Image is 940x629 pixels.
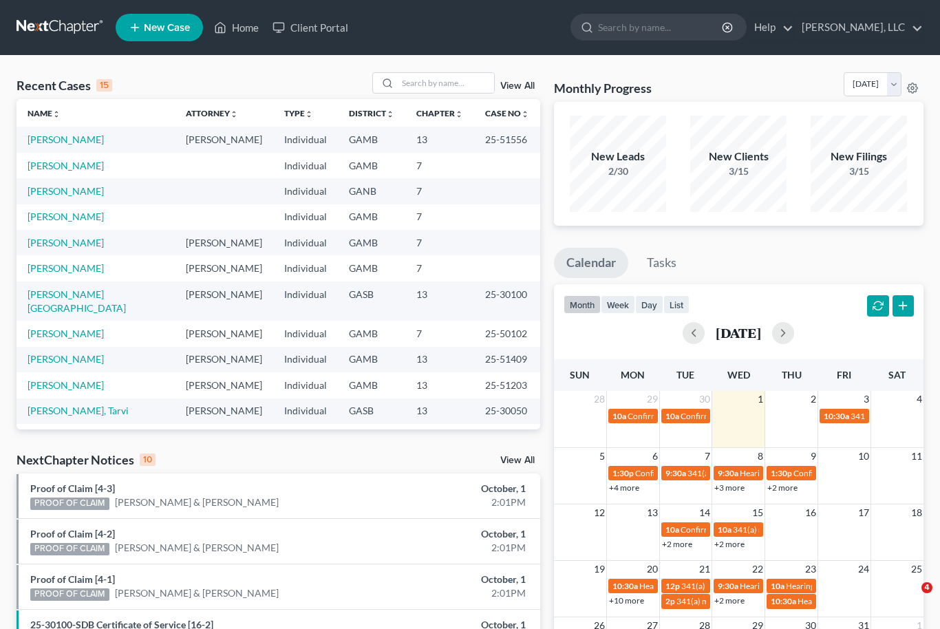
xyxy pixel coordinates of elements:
[338,347,405,372] td: GAMB
[370,541,526,555] div: 2:01PM
[857,561,870,577] span: 24
[915,391,923,407] span: 4
[771,581,784,591] span: 10a
[386,110,394,118] i: unfold_more
[273,372,338,398] td: Individual
[273,153,338,178] td: Individual
[338,398,405,424] td: GASB
[690,164,787,178] div: 3/15
[714,482,745,493] a: +3 more
[771,596,796,606] span: 10:30a
[733,524,866,535] span: 341(a) meeting for [PERSON_NAME]
[598,448,606,465] span: 5
[273,424,338,449] td: Individual
[273,255,338,281] td: Individual
[273,230,338,255] td: Individual
[751,561,765,577] span: 22
[30,482,115,494] a: Proof of Claim [4-3]
[698,561,712,577] span: 21
[751,504,765,521] span: 15
[747,15,793,40] a: Help
[115,586,279,600] a: [PERSON_NAME] & [PERSON_NAME]
[405,127,474,152] td: 13
[30,573,115,585] a: Proof of Claim [4-1]
[370,495,526,509] div: 2:01PM
[28,328,104,339] a: [PERSON_NAME]
[273,398,338,424] td: Individual
[96,79,112,92] div: 15
[645,391,659,407] span: 29
[175,255,273,281] td: [PERSON_NAME]
[771,468,792,478] span: 1:30p
[570,369,590,381] span: Sun
[273,347,338,372] td: Individual
[910,448,923,465] span: 11
[554,80,652,96] h3: Monthly Progress
[28,379,104,391] a: [PERSON_NAME]
[284,108,313,118] a: Typeunfold_more
[30,588,109,601] div: PROOF OF CLAIM
[601,295,635,314] button: week
[175,424,273,449] td: [PERSON_NAME]
[17,77,112,94] div: Recent Cases
[612,411,626,421] span: 10a
[592,561,606,577] span: 19
[910,504,923,521] span: 18
[681,411,837,421] span: Confirmation hearing for [PERSON_NAME]
[862,391,870,407] span: 3
[28,185,104,197] a: [PERSON_NAME]
[681,581,814,591] span: 341(a) meeting for [PERSON_NAME]
[28,262,104,274] a: [PERSON_NAME]
[645,561,659,577] span: 20
[175,398,273,424] td: [PERSON_NAME]
[405,372,474,398] td: 13
[485,108,529,118] a: Case Nounfold_more
[405,204,474,230] td: 7
[370,586,526,600] div: 2:01PM
[888,369,906,381] span: Sat
[175,127,273,152] td: [PERSON_NAME]
[687,468,820,478] span: 341(a) meeting for [PERSON_NAME]
[837,369,851,381] span: Fri
[230,110,238,118] i: unfold_more
[809,448,818,465] span: 9
[455,110,463,118] i: unfold_more
[115,495,279,509] a: [PERSON_NAME] & [PERSON_NAME]
[756,391,765,407] span: 1
[140,454,156,466] div: 10
[273,127,338,152] td: Individual
[405,398,474,424] td: 13
[651,448,659,465] span: 6
[30,498,109,510] div: PROOF OF CLAIM
[474,398,540,424] td: 25-30050
[405,424,474,449] td: 7
[338,372,405,398] td: GAMB
[740,468,913,478] span: Hearing for [PERSON_NAME] [PERSON_NAME]
[175,281,273,321] td: [PERSON_NAME]
[273,204,338,230] td: Individual
[612,581,638,591] span: 10:30a
[893,582,926,615] iframe: Intercom live chat
[564,295,601,314] button: month
[665,468,686,478] span: 9:30a
[338,127,405,152] td: GAMB
[663,295,690,314] button: list
[28,405,129,416] a: [PERSON_NAME], Tarvi
[804,504,818,521] span: 16
[665,411,679,421] span: 10a
[405,255,474,281] td: 7
[474,127,540,152] td: 25-51556
[405,230,474,255] td: 7
[716,326,761,340] h2: [DATE]
[681,524,837,535] span: Confirmation hearing for [PERSON_NAME]
[186,108,238,118] a: Attorneyunfold_more
[921,582,932,593] span: 4
[144,23,190,33] span: New Case
[370,482,526,495] div: October, 1
[645,504,659,521] span: 13
[474,321,540,346] td: 25-50102
[809,391,818,407] span: 2
[811,149,907,164] div: New Filings
[338,230,405,255] td: GAMB
[804,561,818,577] span: 23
